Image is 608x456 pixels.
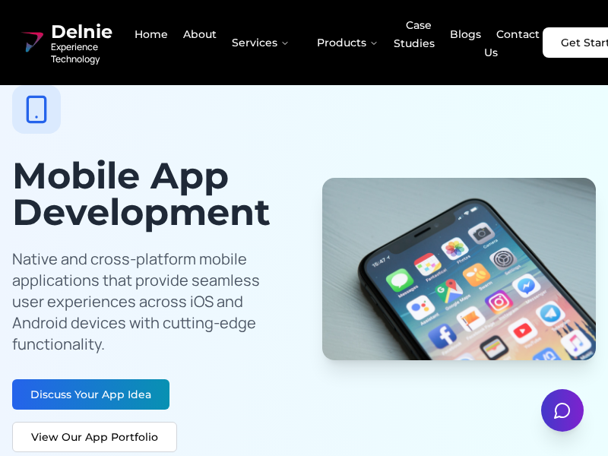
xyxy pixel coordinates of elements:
[18,24,45,61] img: Delnie Logo
[12,422,177,452] button: View Our App Portfolio
[12,379,169,410] button: Discuss Your App Idea
[484,21,540,65] a: Contact Us
[322,178,596,360] img: Mobile App Development
[51,41,122,65] span: Experience Technology
[171,21,217,65] a: About
[220,27,302,58] button: Services
[122,15,540,70] nav: Main
[51,20,122,44] span: Delnie
[394,12,435,74] a: Case Studies
[541,389,584,432] button: Open chat
[122,21,168,65] a: Home
[305,27,391,58] button: Products
[438,21,481,65] a: Blogs
[18,20,122,65] a: Delnie Logo Full
[12,157,286,230] h1: Mobile App Development
[12,249,286,355] p: Native and cross-platform mobile applications that provide seamless user experiences across iOS a...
